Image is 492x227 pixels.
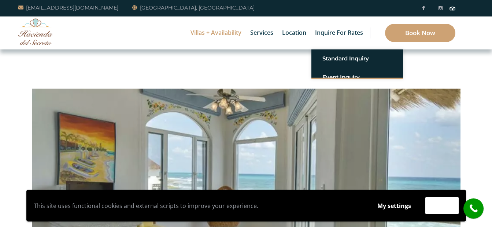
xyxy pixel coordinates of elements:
a: Services [247,16,277,49]
a: Book Now [385,24,455,42]
a: [GEOGRAPHIC_DATA], [GEOGRAPHIC_DATA] [132,3,255,12]
a: call [463,198,484,219]
a: Villas + Availability [187,16,245,49]
a: Standard Inquiry [322,52,392,65]
a: Inquire for Rates [311,16,367,49]
a: Location [278,16,310,49]
p: This site uses functional cookies and external scripts to improve your experience. [34,200,363,211]
a: Event Inquiry [322,71,392,84]
a: [EMAIL_ADDRESS][DOMAIN_NAME] [18,3,118,12]
i: call [465,200,482,217]
img: Awesome Logo [18,18,53,45]
img: Tripadvisor_logomark.svg [450,7,455,10]
button: Accept [425,197,459,214]
button: My settings [370,197,418,214]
